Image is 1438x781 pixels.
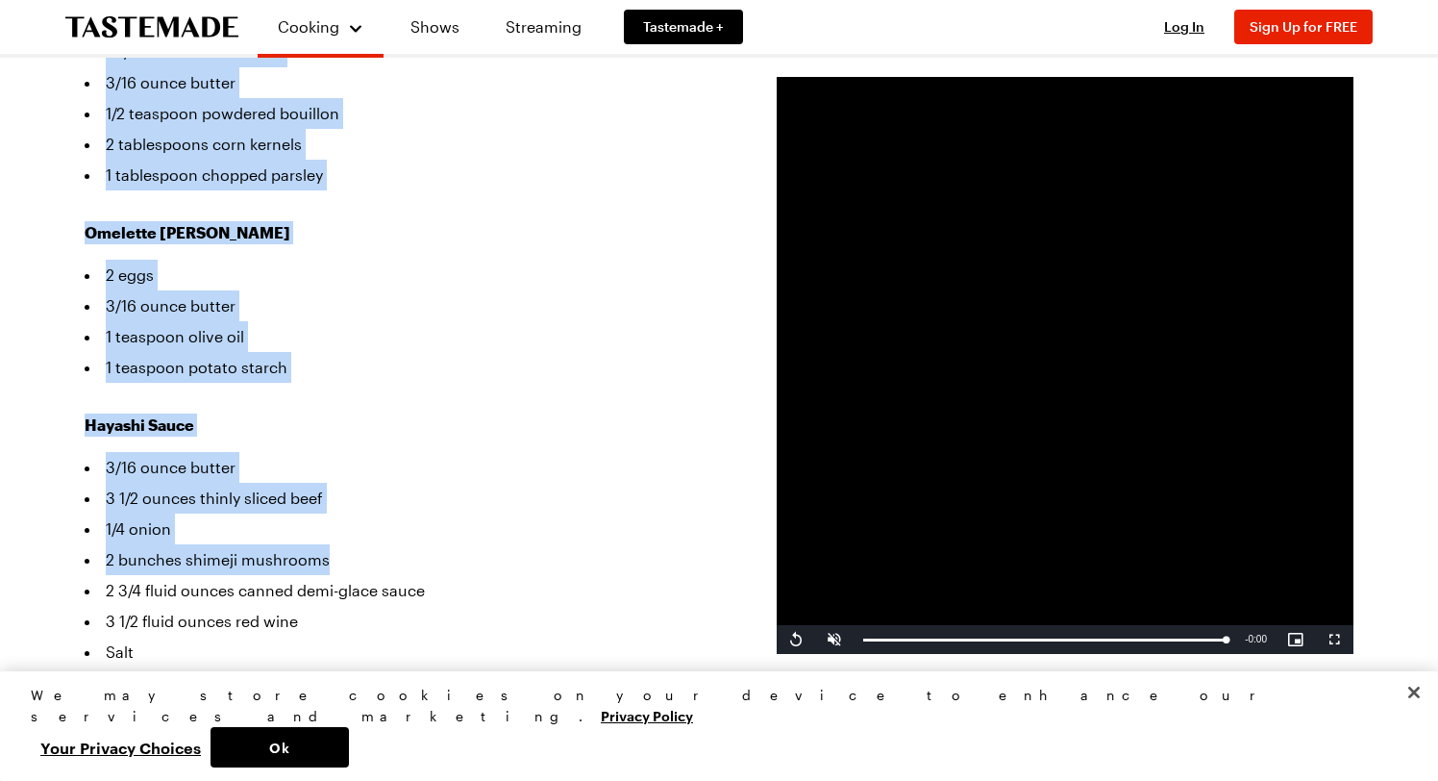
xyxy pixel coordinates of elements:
li: 1 teaspoon olive oil [85,321,719,352]
li: 2 tablespoons corn kernels [85,129,719,160]
button: Sign Up for FREE [1234,10,1373,44]
span: Sign Up for FREE [1250,18,1357,35]
li: 3 1/2 fluid ounces red wine [85,606,719,637]
a: Tastemade + [624,10,743,44]
button: Unmute [815,625,854,654]
button: Your Privacy Choices [31,727,211,768]
span: - [1245,634,1248,644]
li: 1 tablespoon chopped parsley [85,160,719,190]
li: 3/16 ounce butter [85,452,719,483]
span: Cooking [278,17,339,36]
button: Log In [1146,17,1223,37]
button: Fullscreen [1315,625,1353,654]
li: Salt [85,637,719,668]
li: 2 bunches shimeji mushrooms [85,544,719,575]
div: Privacy [31,685,1391,768]
a: More information about your privacy, opens in a new tab [601,706,693,724]
div: Progress Bar [863,639,1226,642]
li: 1/4 onion [85,514,719,544]
h3: Omelette [PERSON_NAME] [85,221,719,244]
a: To Tastemade Home Page [65,16,238,38]
button: Ok [211,727,349,768]
li: 1/2 teaspoon powdered bouillon [85,98,719,129]
span: Tastemade + [643,17,724,37]
button: Picture-in-Picture [1277,625,1315,654]
button: Close [1393,671,1435,714]
li: 3/16 ounce butter [85,290,719,321]
span: 0:00 [1249,634,1267,644]
button: Cooking [277,8,364,46]
li: 1 teaspoon potato starch [85,352,719,383]
li: 2 3/4 fluid ounces canned demi-glace sauce [85,575,719,606]
span: Log In [1164,18,1204,35]
div: We may store cookies on your device to enhance our services and marketing. [31,685,1391,727]
video-js: Video Player [777,77,1353,654]
button: Replay [777,625,815,654]
h3: Hayashi Sauce [85,414,719,437]
li: 2 eggs [85,260,719,290]
li: Pepper [85,668,719,698]
li: 3/16 ounce butter [85,67,719,98]
li: 3 1/2 ounces thinly sliced beef [85,483,719,514]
